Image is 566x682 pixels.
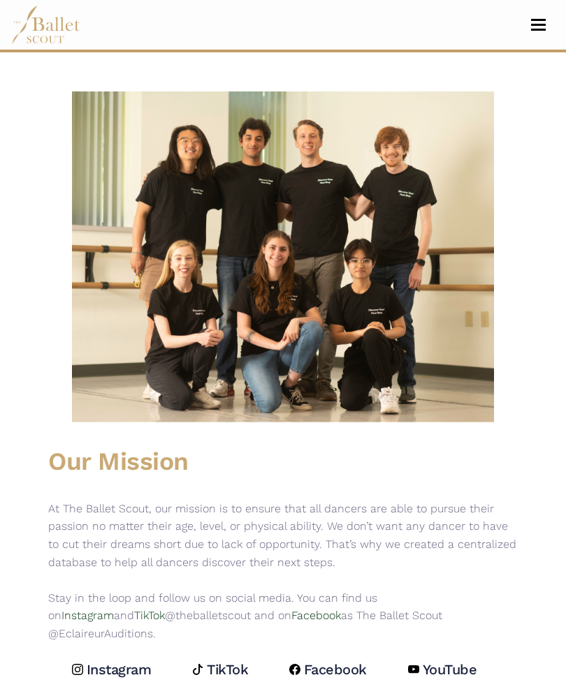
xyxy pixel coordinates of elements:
[423,660,477,679] h4: YouTube
[72,660,154,679] a: Instagram
[134,609,165,622] a: TikTok
[72,664,83,675] img: instagram logo
[87,660,152,679] h4: Instagram
[289,660,370,679] a: Facebook
[72,91,495,423] img: Ballet Scout Group Picture
[192,660,252,679] a: TikTok
[289,664,300,675] img: facebook logo
[192,664,203,675] img: tiktok logo
[207,660,248,679] h4: TikTok
[48,445,518,477] h1: Our Mission
[408,664,419,675] img: youtube logo
[522,18,555,31] button: Toggle navigation
[291,609,341,622] a: Facebook
[48,500,518,643] p: At The Ballet Scout, our mission is to ensure that all dancers are able to pursue their passion n...
[408,660,480,679] a: YouTube
[304,660,367,679] h4: Facebook
[61,609,114,622] a: Instagram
